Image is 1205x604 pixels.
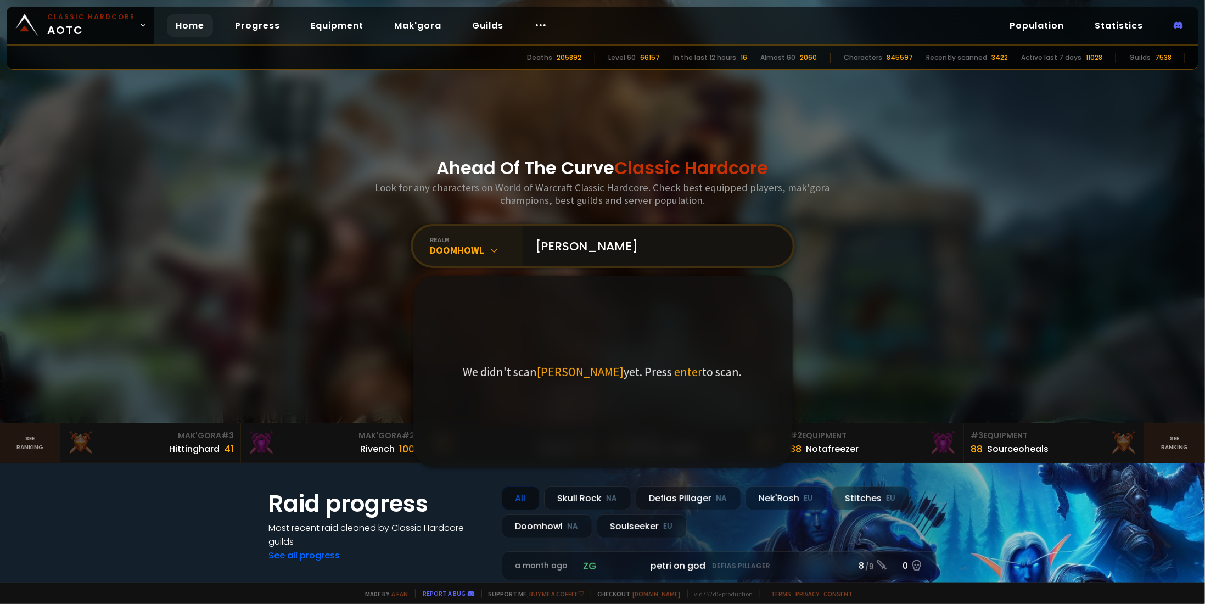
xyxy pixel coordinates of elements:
[7,7,154,44] a: Classic HardcoreAOTC
[1145,423,1205,463] a: Seeranking
[1086,14,1152,37] a: Statistics
[804,493,814,504] small: EU
[402,430,414,441] span: # 2
[544,486,631,510] div: Skull Rock
[359,590,408,598] span: Made by
[385,14,450,37] a: Mak'gora
[463,364,742,379] p: We didn't scan yet. Press to scan.
[790,430,803,441] span: # 2
[607,493,618,504] small: NA
[371,181,834,206] h3: Look for any characters on World of Warcraft Classic Hardcore. Check best equipped players, mak'g...
[481,590,584,598] span: Support me,
[597,514,687,538] div: Soulseeker
[269,549,340,562] a: See all progress
[269,521,489,549] h4: Most recent raid cleaned by Classic Hardcore guilds
[887,53,913,63] div: 845597
[502,486,540,510] div: All
[530,590,584,598] a: Buy me a coffee
[60,423,241,463] a: Mak'Gora#3Hittinghard41
[527,53,552,63] div: Deaths
[502,514,592,538] div: Doomhowl
[964,423,1145,463] a: #3Equipment88Sourceoheals
[800,53,817,63] div: 2060
[987,442,1049,456] div: Sourceoheals
[796,590,820,598] a: Privacy
[771,590,792,598] a: Terms
[47,12,135,22] small: Classic Hardcore
[67,430,234,441] div: Mak'Gora
[675,364,703,379] span: enter
[1086,53,1102,63] div: 11028
[248,430,414,441] div: Mak'Gora
[673,53,736,63] div: In the last 12 hours
[463,14,512,37] a: Guilds
[47,12,135,38] span: AOTC
[608,53,636,63] div: Level 60
[824,590,853,598] a: Consent
[716,493,727,504] small: NA
[1001,14,1073,37] a: Population
[269,486,489,521] h1: Raid progress
[971,430,983,441] span: # 3
[302,14,372,37] a: Equipment
[502,551,937,580] a: a month agozgpetri on godDefias Pillager8 /90
[224,441,234,456] div: 41
[790,441,802,456] div: 88
[664,521,673,532] small: EU
[1021,53,1081,63] div: Active last 7 days
[746,486,827,510] div: Nek'Rosh
[226,14,289,37] a: Progress
[591,590,681,598] span: Checkout
[760,53,795,63] div: Almost 60
[1155,53,1172,63] div: 7538
[392,590,408,598] a: a fan
[790,430,957,441] div: Equipment
[430,236,523,244] div: realm
[971,430,1137,441] div: Equipment
[568,521,579,532] small: NA
[926,53,987,63] div: Recently scanned
[783,423,964,463] a: #2Equipment88Notafreezer
[399,441,414,456] div: 100
[640,53,660,63] div: 66157
[423,589,466,597] a: Report a bug
[806,442,859,456] div: Notafreezer
[169,442,220,456] div: Hittinghard
[529,226,780,266] input: Search a character...
[167,14,213,37] a: Home
[360,442,395,456] div: Rivench
[221,430,234,441] span: # 3
[687,590,753,598] span: v. d752d5 - production
[991,53,1008,63] div: 3422
[557,53,581,63] div: 205892
[832,486,910,510] div: Stitches
[633,590,681,598] a: [DOMAIN_NAME]
[971,441,983,456] div: 88
[636,486,741,510] div: Defias Pillager
[844,53,882,63] div: Characters
[437,155,769,181] h1: Ahead Of The Curve
[887,493,896,504] small: EU
[241,423,422,463] a: Mak'Gora#2Rivench100
[615,155,769,180] span: Classic Hardcore
[741,53,747,63] div: 16
[1129,53,1151,63] div: Guilds
[430,244,523,256] div: Doomhowl
[537,364,624,379] span: [PERSON_NAME]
